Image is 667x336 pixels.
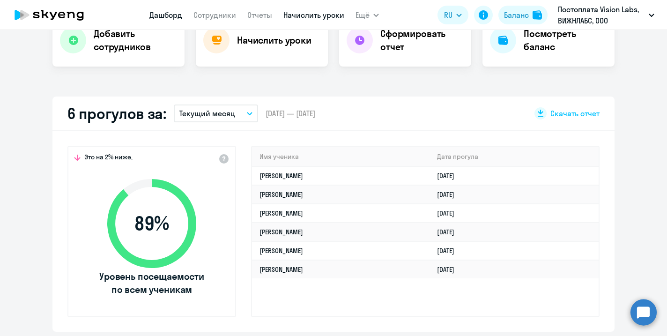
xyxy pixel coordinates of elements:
th: Имя ученика [252,147,430,166]
span: Это на 2% ниже, [84,153,133,164]
button: Текущий месяц [174,105,258,122]
span: Уровень посещаемости по всем ученикам [98,270,206,296]
button: Балансbalance [498,6,548,24]
a: [DATE] [437,172,462,180]
a: [PERSON_NAME] [259,209,303,217]
a: [PERSON_NAME] [259,246,303,255]
a: Начислить уроки [283,10,344,20]
button: Постоплата Vision Labs, ВИЖНЛАБС, ООО [553,4,659,26]
th: Дата прогула [430,147,599,166]
h4: Начислить уроки [237,34,311,47]
a: [DATE] [437,190,462,199]
a: [DATE] [437,265,462,274]
span: Скачать отчет [550,108,600,119]
a: [PERSON_NAME] [259,228,303,236]
a: Сотрудники [193,10,236,20]
p: Текущий месяц [179,108,235,119]
span: [DATE] — [DATE] [266,108,315,119]
h4: Добавить сотрудников [94,27,177,53]
a: [PERSON_NAME] [259,190,303,199]
span: RU [444,9,452,21]
p: Постоплата Vision Labs, ВИЖНЛАБС, ООО [558,4,645,26]
a: [DATE] [437,246,462,255]
span: Ещё [356,9,370,21]
a: [PERSON_NAME] [259,172,303,180]
h2: 6 прогулов за: [67,104,166,123]
a: [PERSON_NAME] [259,265,303,274]
a: [DATE] [437,228,462,236]
span: 89 % [98,212,206,235]
a: Отчеты [247,10,272,20]
a: Дашборд [149,10,182,20]
button: RU [437,6,468,24]
a: [DATE] [437,209,462,217]
div: Баланс [504,9,529,21]
button: Ещё [356,6,379,24]
h4: Посмотреть баланс [524,27,607,53]
h4: Сформировать отчет [380,27,464,53]
img: balance [533,10,542,20]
